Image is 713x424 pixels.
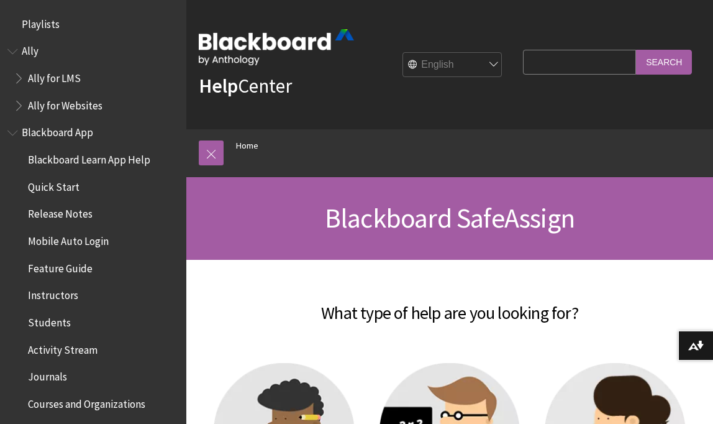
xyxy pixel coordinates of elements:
span: Students [28,312,71,329]
span: Activity Stream [28,339,98,356]
span: Quick Start [28,177,79,193]
input: Search [636,50,692,74]
span: Blackboard SafeAssign [325,201,574,235]
span: Journals [28,367,67,384]
span: Mobile Auto Login [28,231,109,247]
select: Site Language Selector [403,53,502,78]
span: Instructors [28,285,78,302]
a: Home [236,138,258,154]
span: Blackboard Learn App Help [28,149,150,166]
span: Release Notes [28,204,93,221]
span: Ally for LMS [28,68,81,85]
nav: Book outline for Playlists [7,14,179,35]
strong: Help [199,73,238,98]
span: Ally for Websites [28,95,102,112]
nav: Book outline for Anthology Ally Help [7,41,179,116]
h2: What type of help are you looking for? [199,285,701,326]
span: Playlists [22,14,60,30]
a: HelpCenter [199,73,292,98]
span: Courses and Organizations [28,394,145,410]
span: Feature Guide [28,258,93,275]
span: Blackboard App [22,122,93,139]
img: Blackboard by Anthology [199,29,354,65]
span: Ally [22,41,39,58]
